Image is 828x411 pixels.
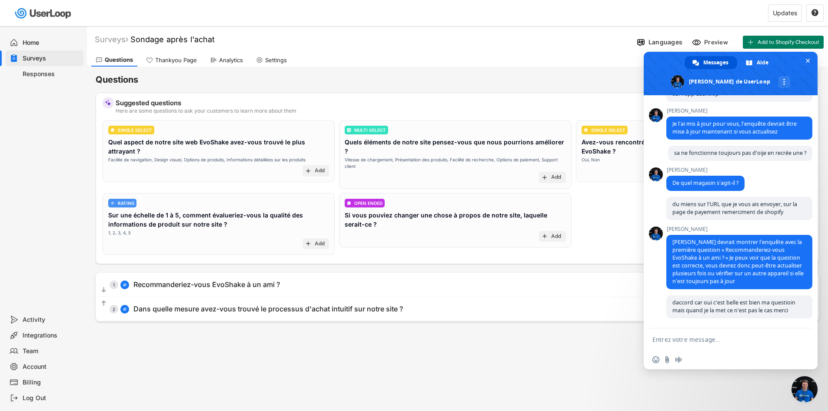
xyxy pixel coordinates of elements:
div: Oui, Non [582,157,600,163]
span: [PERSON_NAME] [666,226,812,232]
text:  [102,300,106,307]
div: Aide [738,56,777,69]
div: Add [315,241,325,247]
div: Dans quelle mesure avez-vous trouvé le processus d'achat intuitif sur notre site ? [133,304,403,314]
textarea: Entrez votre message... [652,336,790,344]
div: 1 [110,283,118,287]
span: Insérer un emoji [652,356,659,363]
div: Recommanderiez-vous EvoShake à un ami ? [133,280,280,289]
div: 2 [110,307,118,311]
div: Sur une échelle de 1 à 5, comment évalueriez-vous la qualité des informations de produit sur notr... [108,211,329,229]
div: Billing [23,378,80,387]
div: 1, 2, 3, 4, 5 [108,230,131,236]
div: Preview [704,38,730,46]
div: Fermer le chat [791,376,818,402]
div: Quel aspect de notre site web EvoShake avez-vous trouvé le plus attrayant ? [108,137,329,156]
span: Aide [757,56,768,69]
div: Avez-vous rencontré des difficultés lors de votre expérience d'achat sur EvoShake ? [582,137,802,156]
div: Here are some questions to ask your customers to learn more about them [116,108,795,114]
div: Languages [648,38,682,46]
div: Analytics [219,57,243,64]
span: sa ne fonctionne toujours pas d'oije en recrée une ? [674,149,806,157]
div: Suggested questions [116,100,795,106]
div: Quels éléments de notre site pensez-vous que nous pourrions améliorer ? [345,137,565,156]
div: Responses [23,70,80,78]
img: AdjustIcon.svg [122,307,127,312]
img: ListMajor.svg [347,128,351,132]
span: Add to Shopify Checkout [758,40,819,45]
text:  [102,286,106,294]
div: Home [23,39,80,47]
div: Messages [685,56,737,69]
div: Settings [265,57,287,64]
div: RATING [118,201,134,205]
button:  [100,299,107,308]
span: daccord car oui c'est belle est bien ma questioin mais quand je la met ce n'est pas le cas merci [672,299,795,314]
div: Si vous pouviez changer une chose à propos de notre site, laquelle serait-ce ? [345,211,565,229]
span: Fermer le chat [803,56,812,65]
div: Add [551,174,562,181]
div: Autres canaux [778,76,790,88]
div: Add [551,233,562,240]
div: Add [315,167,325,174]
div: Log Out [23,394,80,402]
button: add [305,240,312,247]
span: De quel magasin s’agit-il ? [672,179,738,187]
div: Team [23,347,80,355]
div: Updates [773,10,797,16]
span: Messages [703,56,728,69]
text:  [811,9,818,17]
button: Add to Shopify Checkout [743,36,824,49]
h6: Questions [96,74,138,86]
div: Account [23,363,80,371]
span: Je l’ai mis à jour pour vous, l’enquête devrait être mise à jour maintenant si vous actualisez [672,120,797,135]
div: Surveys [23,54,80,63]
button: add [305,167,312,174]
div: Facilité de navigation, Design visuel, Options de produits, Informations détaillées sur les produits [108,157,306,163]
div: Integrations [23,331,80,340]
div: Vitesse de chargement, Présentation des produits, Facilité de recherche, Options de paiement, Sup... [345,157,565,170]
button:  [811,9,819,17]
span: Message audio [675,356,682,363]
img: userloop-logo-01.svg [13,4,74,22]
font: Sondage après l'achat [130,35,215,44]
div: MULTI SELECT [354,128,386,132]
div: Questions [105,56,133,63]
img: CircleTickMinorWhite.svg [584,128,588,132]
span: [PERSON_NAME] [666,108,812,114]
img: AdjustIcon.svg [110,201,115,205]
div: OPEN ENDED [354,201,382,205]
div: SINGLE SELECT [118,128,152,132]
button: add [541,174,548,181]
span: [PERSON_NAME] devrait montrer l’enquête avec la première question « Recommanderiez-vous EvoShake ... [672,238,804,285]
img: CircleTickMinorWhite.svg [110,128,115,132]
img: ConversationMinor.svg [347,201,351,205]
button: add [541,233,548,240]
span: Envoyer un fichier [664,356,671,363]
span: [PERSON_NAME] [666,167,745,173]
div: Thankyou Page [155,57,197,64]
div: SINGLE SELECT [591,128,625,132]
img: AdjustIcon.svg [122,282,127,287]
div: Surveys [95,34,128,44]
img: Language%20Icon.svg [636,38,645,47]
div: Activity [23,316,80,324]
button:  [100,286,107,294]
span: du miens sur l'URL que je vous ais envoyer, sur la page de payement remerciment de shopify [672,200,797,216]
img: MagicMajor%20%28Purple%29.svg [105,100,111,106]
